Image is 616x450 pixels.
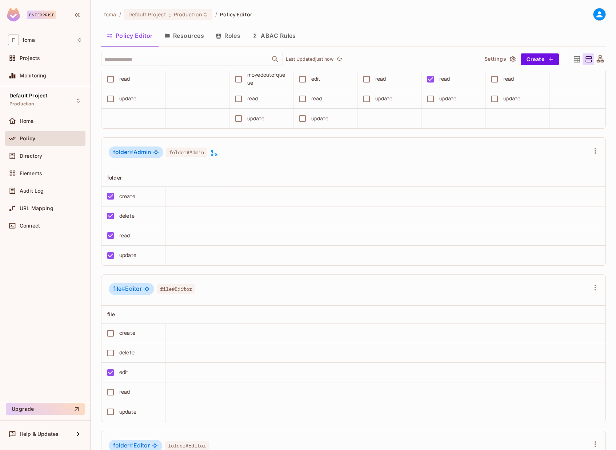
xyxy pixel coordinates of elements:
div: read [119,232,130,240]
div: create [119,192,135,200]
span: : [169,12,171,17]
div: update [503,95,520,103]
span: Default Project [9,93,47,99]
div: edit [119,368,129,376]
span: file [113,285,125,292]
span: Click to refresh data [333,55,344,64]
span: Projects [20,55,40,61]
div: create [119,329,135,337]
div: delete [119,349,135,357]
span: folder#Admin [166,148,207,157]
div: movedoutofqueue [247,71,287,87]
span: # [129,442,133,449]
div: edit [311,75,321,83]
button: ABAC Rules [246,27,302,45]
span: refresh [336,56,343,63]
div: read [311,95,322,103]
button: Create [521,53,559,65]
div: update [247,114,264,122]
span: folder [113,442,133,449]
span: # [129,149,133,156]
span: file [107,311,115,317]
div: delete [119,212,135,220]
div: update [439,95,456,103]
button: Settings [481,53,518,65]
div: update [119,408,136,416]
div: read [503,75,514,83]
span: Monitoring [20,73,47,79]
div: read [119,75,130,83]
button: Open [270,54,280,64]
span: Elements [20,170,42,176]
span: F [8,35,19,45]
span: folder [113,149,133,156]
span: folder [107,174,122,181]
span: Production [174,11,202,18]
button: Roles [210,27,246,45]
span: the active workspace [104,11,116,18]
span: Workspace: fcma [23,37,35,43]
div: update [119,251,136,259]
div: Enterprise [27,11,56,19]
li: / [119,11,121,18]
button: Upgrade [6,403,85,415]
li: / [215,11,217,18]
span: Policy [20,136,35,141]
span: Production [9,101,35,107]
span: Policy Editor [220,11,252,18]
span: Editor [113,285,142,293]
div: read [439,75,450,83]
button: Policy Editor [101,27,159,45]
span: URL Mapping [20,205,53,211]
span: Audit Log [20,188,44,194]
span: Directory [20,153,42,159]
span: Connect [20,223,40,229]
span: Admin [113,149,151,156]
div: read [375,75,386,83]
span: file#Editor [157,284,195,294]
span: Home [20,118,34,124]
div: update [311,114,328,122]
div: update [119,95,136,103]
div: update [375,95,392,103]
span: # [121,285,125,292]
div: read [247,95,258,103]
button: refresh [335,55,344,64]
span: Help & Updates [20,431,59,437]
span: Default Project [128,11,166,18]
span: Editor [113,442,150,449]
button: Resources [159,27,210,45]
div: read [119,388,130,396]
img: SReyMgAAAABJRU5ErkJggg== [7,8,20,21]
p: Last Updated just now [286,56,333,62]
